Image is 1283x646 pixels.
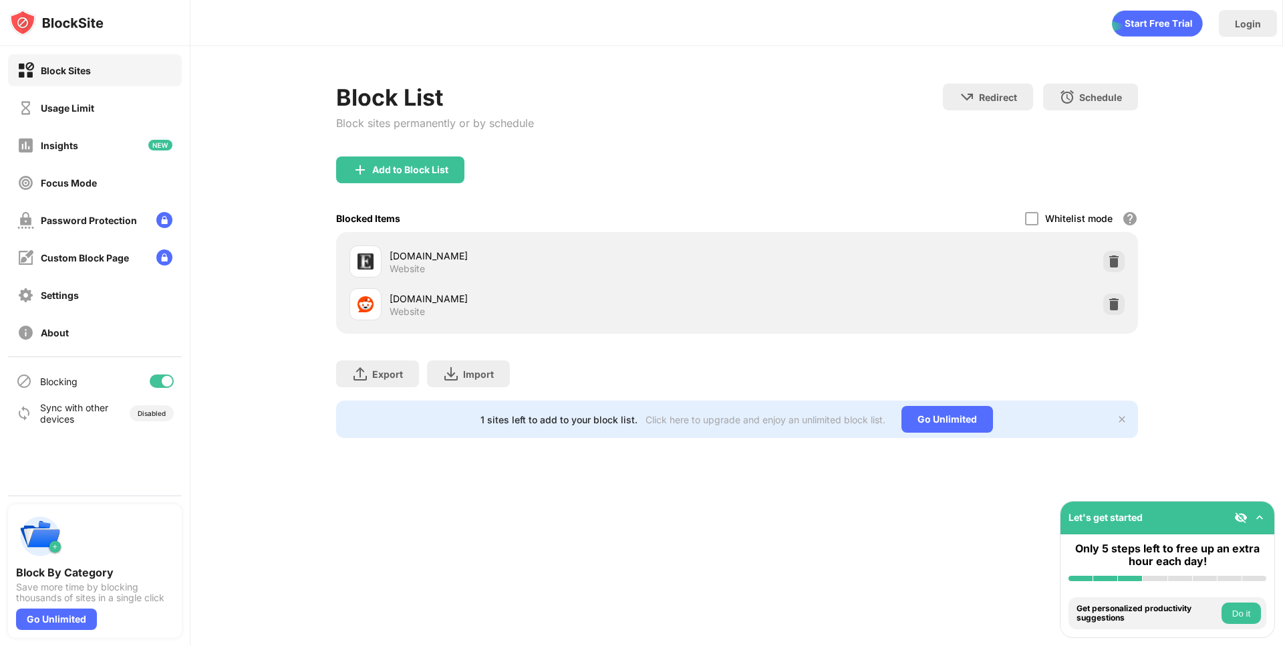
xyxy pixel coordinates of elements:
img: x-button.svg [1117,414,1127,425]
div: Whitelist mode [1045,213,1113,224]
div: Block sites permanently or by schedule [336,116,534,130]
div: Add to Block List [372,165,448,175]
div: Password Protection [41,215,137,226]
div: animation [1112,10,1203,37]
div: Login [1235,18,1261,29]
img: blocking-icon.svg [16,373,32,389]
img: settings-off.svg [17,287,34,304]
img: logo-blocksite.svg [9,9,104,36]
div: Import [463,368,494,380]
div: Blocking [40,376,78,387]
div: Disabled [138,409,166,417]
img: lock-menu.svg [156,249,172,265]
div: Website [390,263,425,275]
img: push-categories.svg [16,512,64,560]
img: sync-icon.svg [16,405,32,421]
div: 1 sites left to add to your block list. [480,414,637,425]
div: Settings [41,290,79,301]
div: Save more time by blocking thousands of sites in a single click [16,582,174,603]
div: Let's get started [1068,512,1143,523]
div: Custom Block Page [41,252,129,263]
img: time-usage-off.svg [17,100,34,116]
div: Block Sites [41,65,91,76]
div: Focus Mode [41,177,97,189]
img: focus-off.svg [17,175,34,191]
div: Go Unlimited [901,406,993,433]
img: password-protection-off.svg [17,212,34,229]
div: [DOMAIN_NAME] [390,292,737,306]
img: insights-off.svg [17,137,34,154]
div: Block By Category [16,566,174,579]
div: Block List [336,84,534,111]
div: About [41,327,69,338]
div: Insights [41,140,78,151]
img: lock-menu.svg [156,212,172,228]
img: favicons [358,296,374,312]
div: Export [372,368,403,380]
div: Schedule [1079,92,1122,103]
div: Only 5 steps left to free up an extra hour each day! [1068,542,1266,568]
img: about-off.svg [17,324,34,341]
div: Usage Limit [41,102,94,114]
div: [DOMAIN_NAME] [390,249,737,263]
div: Go Unlimited [16,609,97,630]
button: Do it [1222,603,1261,624]
img: new-icon.svg [148,140,172,150]
div: Website [390,306,425,318]
img: favicons [358,253,374,270]
div: Click here to upgrade and enjoy an unlimited block list. [646,414,885,425]
div: Blocked Items [336,213,400,224]
div: Get personalized productivity suggestions [1077,604,1218,623]
img: block-on.svg [17,62,34,79]
div: Redirect [979,92,1017,103]
img: customize-block-page-off.svg [17,249,34,266]
div: Sync with other devices [40,402,109,425]
img: omni-setup-toggle.svg [1253,511,1266,524]
img: eye-not-visible.svg [1234,511,1248,524]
